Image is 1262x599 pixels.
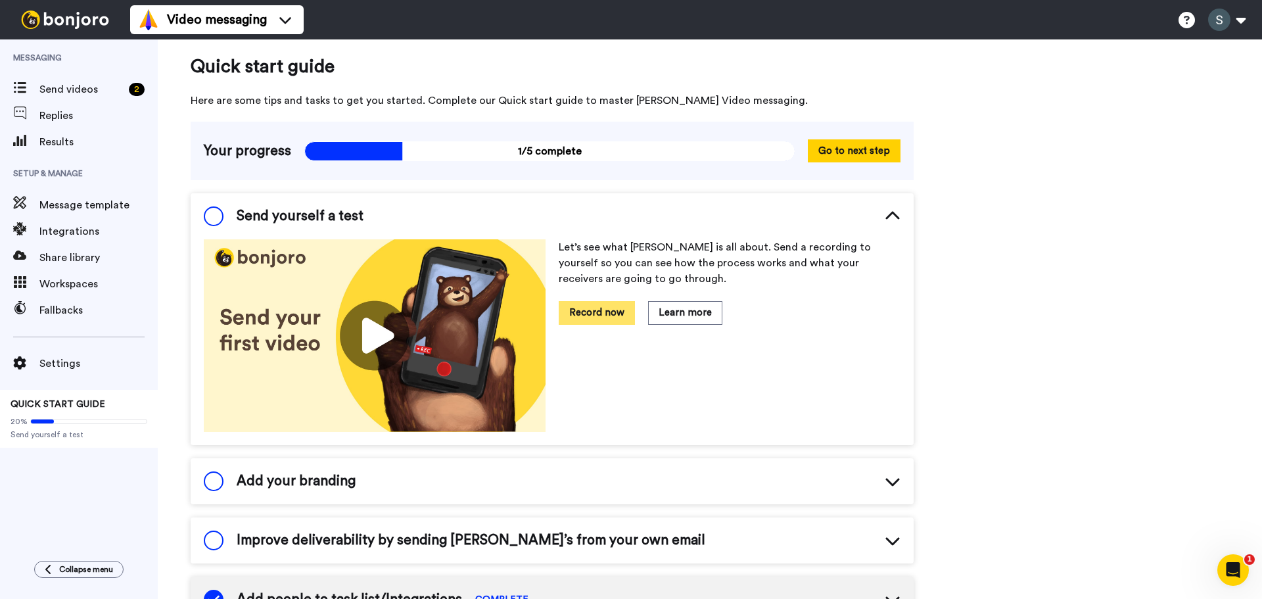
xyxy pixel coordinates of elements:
[237,471,356,491] span: Add your branding
[1244,554,1255,565] span: 1
[808,139,900,162] button: Go to next step
[191,53,914,80] span: Quick start guide
[204,141,291,161] span: Your progress
[39,302,158,318] span: Fallbacks
[39,82,124,97] span: Send videos
[39,250,158,266] span: Share library
[11,429,147,440] span: Send yourself a test
[11,416,28,427] span: 20%
[559,239,900,287] p: Let’s see what [PERSON_NAME] is all about. Send a recording to yourself so you can see how the pr...
[648,301,722,324] button: Learn more
[304,141,795,161] span: 1/5 complete
[39,276,158,292] span: Workspaces
[11,400,105,409] span: QUICK START GUIDE
[34,561,124,578] button: Collapse menu
[559,301,635,324] button: Record now
[39,197,158,213] span: Message template
[138,9,159,30] img: vm-color.svg
[204,239,546,432] img: 178eb3909c0dc23ce44563bdb6dc2c11.jpg
[39,108,158,124] span: Replies
[16,11,114,29] img: bj-logo-header-white.svg
[39,134,158,150] span: Results
[129,83,145,96] div: 2
[191,93,914,108] span: Here are some tips and tasks to get you started. Complete our Quick start guide to master [PERSON...
[59,564,113,575] span: Collapse menu
[237,206,363,226] span: Send yourself a test
[39,224,158,239] span: Integrations
[167,11,267,29] span: Video messaging
[237,531,705,550] span: Improve deliverability by sending [PERSON_NAME]’s from your own email
[1217,554,1249,586] iframe: Intercom live chat
[39,356,158,371] span: Settings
